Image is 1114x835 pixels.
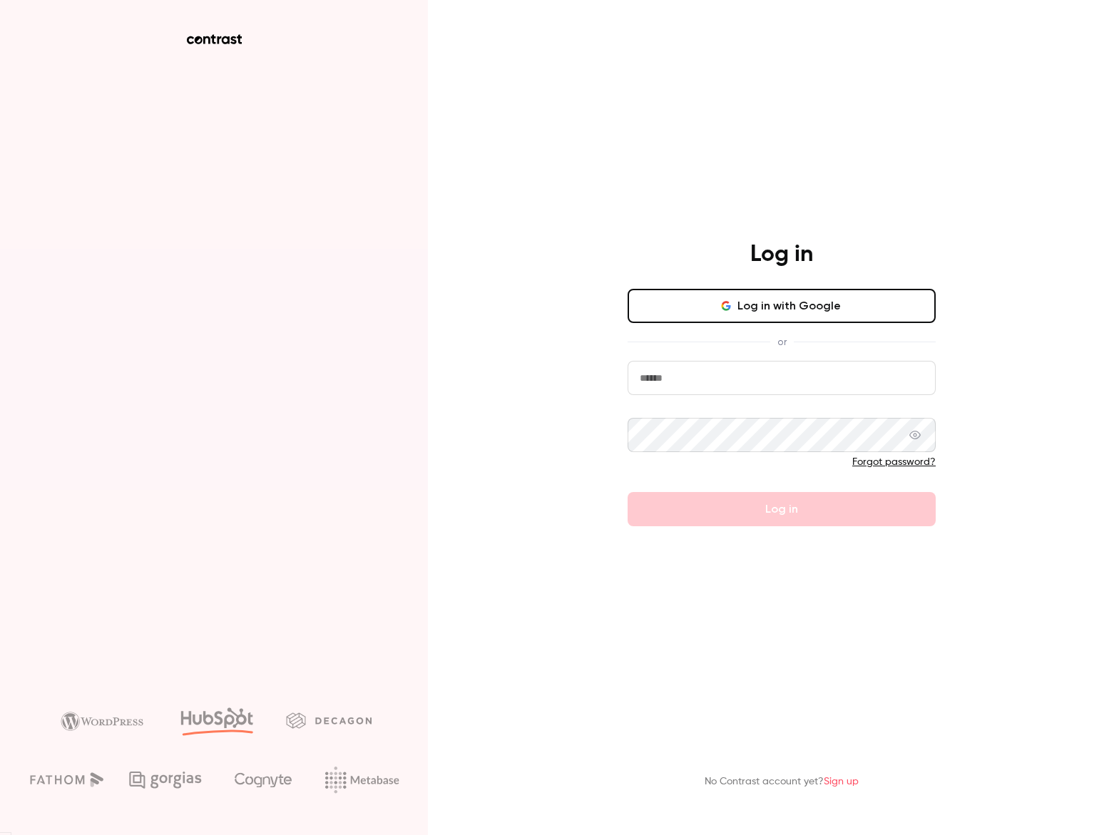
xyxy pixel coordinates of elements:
a: Sign up [824,777,859,787]
p: No Contrast account yet? [705,774,859,789]
span: or [770,334,794,349]
button: Log in with Google [628,289,936,323]
a: Forgot password? [852,457,936,467]
h4: Log in [750,240,813,269]
img: decagon [286,712,372,728]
